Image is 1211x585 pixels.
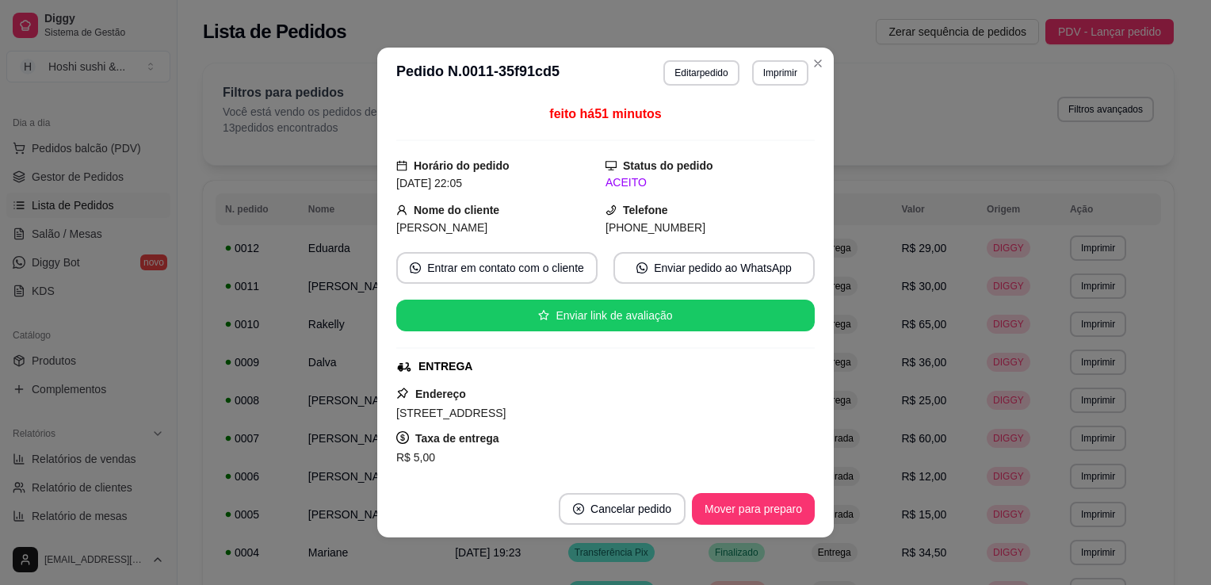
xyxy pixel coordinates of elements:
span: [PERSON_NAME] [396,221,487,234]
button: Copiar Endereço [551,467,659,499]
button: Imprimir [752,60,808,86]
strong: Nome do cliente [414,204,499,216]
strong: Telefone [623,204,668,216]
div: ACEITO [605,174,815,191]
span: R$ 5,00 [396,451,435,464]
span: whats-app [410,262,421,273]
span: star [538,310,549,321]
div: ENTREGA [418,358,472,375]
h3: Pedido N. 0011-35f91cd5 [396,60,560,86]
span: pushpin [396,387,409,400]
button: whats-appEntrar em contato com o cliente [396,252,598,284]
button: close-circleCancelar pedido [559,493,686,525]
span: whats-app [636,262,648,273]
span: feito há 51 minutos [549,107,661,120]
span: [PHONE_NUMBER] [605,221,705,234]
span: [STREET_ADDRESS] [396,407,506,419]
strong: Endereço [415,388,466,400]
span: phone [605,205,617,216]
button: Mover para preparo [692,493,815,525]
button: Editarpedido [663,60,739,86]
strong: Taxa de entrega [415,432,499,445]
span: user [396,205,407,216]
span: calendar [396,160,407,171]
span: close-circle [573,503,584,514]
span: dollar [396,431,409,444]
span: [DATE] 22:05 [396,177,462,189]
button: whats-appEnviar pedido ao WhatsApp [613,252,815,284]
button: starEnviar link de avaliação [396,300,815,331]
strong: Horário do pedido [414,159,510,172]
strong: Status do pedido [623,159,713,172]
button: Close [805,51,831,76]
span: desktop [605,160,617,171]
